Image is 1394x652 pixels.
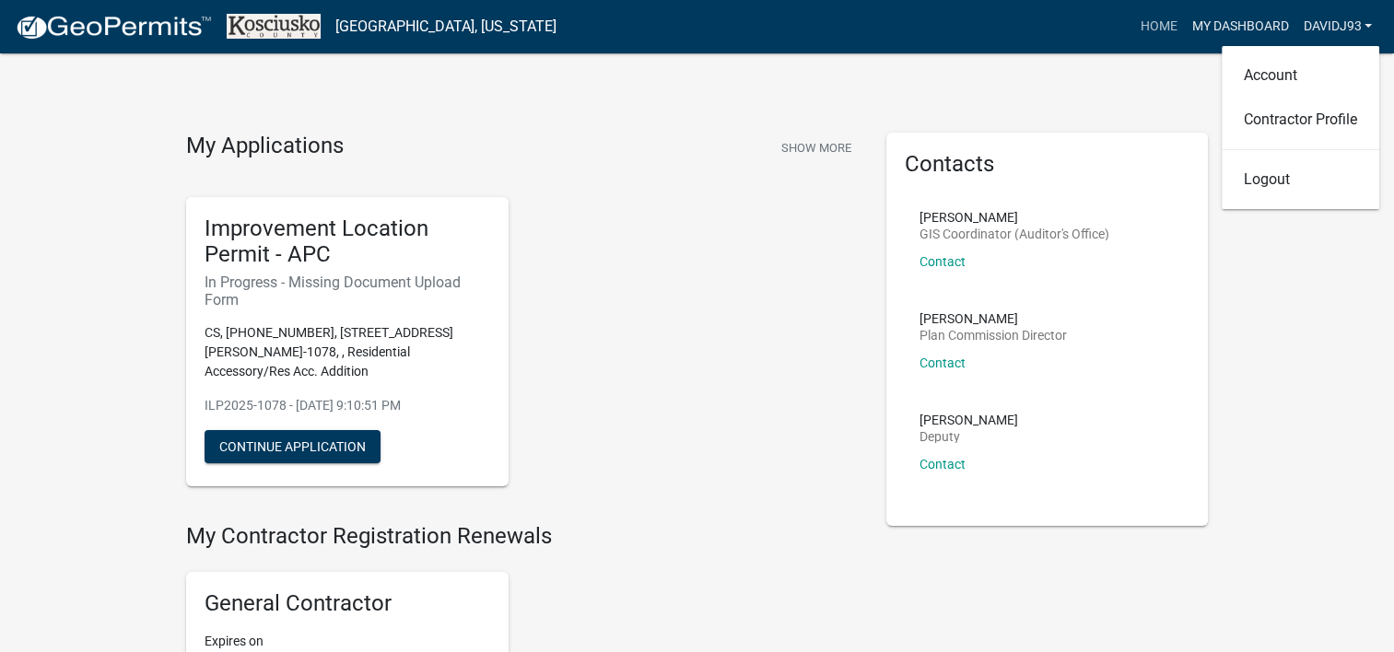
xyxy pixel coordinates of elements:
[920,413,1018,426] p: [PERSON_NAME]
[920,211,1109,224] p: [PERSON_NAME]
[774,133,859,163] button: Show More
[205,430,381,463] button: Continue Application
[1184,9,1295,44] a: My Dashboard
[1132,9,1184,44] a: Home
[920,312,1067,325] p: [PERSON_NAME]
[186,523,859,550] h4: My Contractor Registration Renewals
[335,11,556,42] a: [GEOGRAPHIC_DATA], [US_STATE]
[920,430,1018,443] p: Deputy
[205,396,490,415] p: ILP2025-1078 - [DATE] 9:10:51 PM
[905,151,1190,178] h5: Contacts
[1222,46,1379,209] div: Davidj93
[205,274,490,309] h6: In Progress - Missing Document Upload Form
[1295,9,1379,44] a: Davidj93
[227,14,321,39] img: Kosciusko County, Indiana
[205,323,490,381] p: CS, [PHONE_NUMBER], [STREET_ADDRESS][PERSON_NAME]-1078, , Residential Accessory/Res Acc. Addition
[920,355,966,370] a: Contact
[920,227,1109,240] p: GIS Coordinator (Auditor's Office)
[1222,157,1379,202] a: Logout
[205,632,490,651] p: Expires on
[920,329,1067,342] p: Plan Commission Director
[920,457,966,472] a: Contact
[186,133,344,160] h4: My Applications
[205,590,490,617] h5: General Contractor
[205,215,490,269] h5: Improvement Location Permit - APC
[1222,53,1379,98] a: Account
[920,254,966,269] a: Contact
[1222,98,1379,142] a: Contractor Profile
